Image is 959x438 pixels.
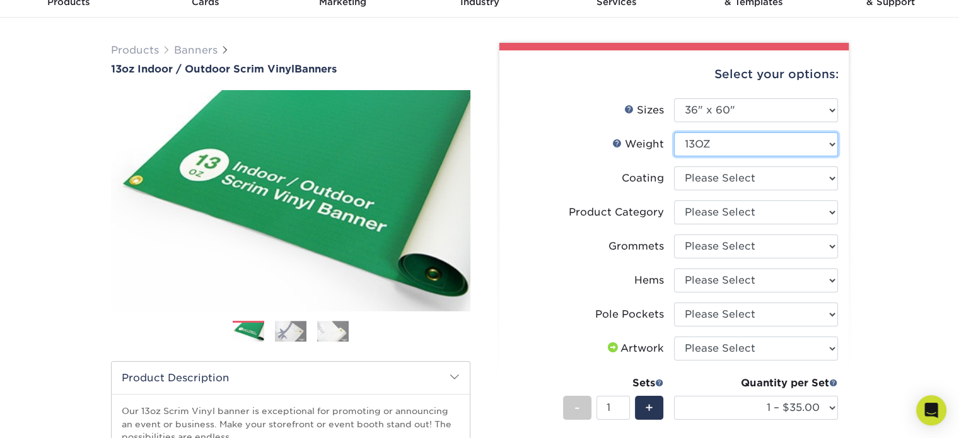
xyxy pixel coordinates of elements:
[624,103,664,118] div: Sizes
[111,63,470,75] h1: Banners
[275,321,306,342] img: Banners 02
[111,63,470,75] a: 13oz Indoor / Outdoor Scrim VinylBanners
[605,341,664,356] div: Artwork
[634,273,664,288] div: Hems
[111,44,159,56] a: Products
[111,76,470,325] img: 13oz Indoor / Outdoor Scrim Vinyl 01
[111,63,294,75] span: 13oz Indoor / Outdoor Scrim Vinyl
[317,321,349,342] img: Banners 03
[608,239,664,254] div: Grommets
[595,307,664,322] div: Pole Pockets
[509,50,839,98] div: Select your options:
[612,137,664,152] div: Weight
[674,376,838,391] div: Quantity per Set
[563,376,664,391] div: Sets
[569,205,664,220] div: Product Category
[916,395,946,425] div: Open Intercom Messenger
[622,171,664,186] div: Coating
[174,44,218,56] a: Banners
[645,398,653,417] span: +
[233,321,264,343] img: Banners 01
[112,362,470,394] h2: Product Description
[574,398,580,417] span: -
